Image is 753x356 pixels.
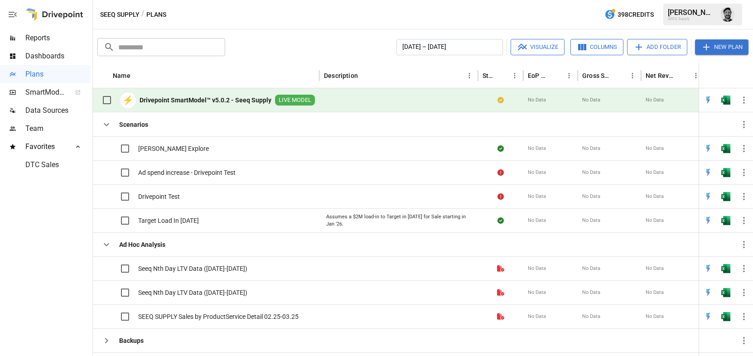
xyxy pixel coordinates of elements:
[646,193,664,200] span: No Data
[25,123,91,134] span: Team
[25,105,91,116] span: Data Sources
[528,265,546,272] span: No Data
[721,96,730,105] img: excel-icon.76473adf.svg
[704,96,713,105] img: quick-edit-flash.b8aec18c.svg
[704,144,713,153] img: quick-edit-flash.b8aec18c.svg
[704,168,713,177] img: quick-edit-flash.b8aec18c.svg
[704,192,713,201] img: quick-edit-flash.b8aec18c.svg
[721,168,730,177] div: Open in Excel
[704,264,713,273] img: quick-edit-flash.b8aec18c.svg
[25,69,91,80] span: Plans
[497,288,504,297] div: File is not a valid Drivepoint model
[528,313,546,320] span: No Data
[119,120,148,129] b: Scenarios
[550,69,563,82] button: Sort
[646,72,676,79] div: Net Revenue
[138,144,209,153] span: [PERSON_NAME] Explore
[721,96,730,105] div: Open in Excel
[704,144,713,153] div: Open in Quick Edit
[704,312,713,321] img: quick-edit-flash.b8aec18c.svg
[582,289,600,296] span: No Data
[646,313,664,320] span: No Data
[138,192,180,201] span: Drivepoint Test
[113,72,130,79] div: Name
[715,2,740,27] button: Keenan Kelly
[138,168,236,177] span: Ad spend increase - Drivepoint Test
[138,216,199,225] span: Target Load In [DATE]
[720,7,735,22] img: Keenan Kelly
[646,169,664,176] span: No Data
[141,9,145,20] div: /
[668,17,715,21] div: SEEQ Supply
[138,264,247,273] span: Seeq Nth Day LTV Data ([DATE]-[DATE])
[25,159,91,170] span: DTC Sales
[496,69,508,82] button: Sort
[740,69,753,82] button: Sort
[646,145,664,152] span: No Data
[677,69,690,82] button: Sort
[721,192,730,201] img: excel-icon.76473adf.svg
[65,86,71,97] span: ™
[613,69,626,82] button: Sort
[721,168,730,177] img: excel-icon.76473adf.svg
[721,216,730,225] div: Open in Excel
[721,144,730,153] div: Open in Excel
[721,288,730,297] img: excel-icon.76473adf.svg
[668,8,715,17] div: [PERSON_NAME]
[497,216,504,225] div: Sync complete
[582,265,600,272] span: No Data
[324,72,358,79] div: Description
[721,264,730,273] div: Open in Excel
[704,216,713,225] div: Open in Quick Edit
[582,72,613,79] div: Gross Sales
[570,39,623,55] button: Columns
[497,168,504,177] div: Error during sync.
[275,96,315,105] span: LIVE MODEL
[497,264,504,273] div: File is not a valid Drivepoint model
[704,192,713,201] div: Open in Quick Edit
[704,312,713,321] div: Open in Quick Edit
[483,72,495,79] div: Status
[721,216,730,225] img: excel-icon.76473adf.svg
[721,312,730,321] img: excel-icon.76473adf.svg
[359,69,372,82] button: Sort
[25,33,91,43] span: Reports
[721,312,730,321] div: Open in Excel
[528,96,546,104] span: No Data
[618,9,654,20] span: 398 Credits
[138,288,247,297] span: Seeq Nth Day LTV Data ([DATE]-[DATE])
[646,217,664,224] span: No Data
[497,192,504,201] div: Error during sync.
[131,69,144,82] button: Sort
[528,169,546,176] span: No Data
[582,169,600,176] span: No Data
[582,96,600,104] span: No Data
[704,288,713,297] div: Open in Quick Edit
[627,39,687,55] button: Add Folder
[508,69,521,82] button: Status column menu
[511,39,565,55] button: Visualize
[582,145,600,152] span: No Data
[326,213,471,227] div: Assumes a $2M load-in to Target in [DATE] for Sale starting in Jan '26.
[582,313,600,320] span: No Data
[396,39,503,55] button: [DATE] – [DATE]
[601,6,657,23] button: 398Credits
[528,289,546,296] span: No Data
[25,141,65,152] span: Favorites
[25,51,91,62] span: Dashboards
[528,145,546,152] span: No Data
[626,69,639,82] button: Gross Sales column menu
[646,96,664,104] span: No Data
[704,288,713,297] img: quick-edit-flash.b8aec18c.svg
[528,193,546,200] span: No Data
[704,168,713,177] div: Open in Quick Edit
[497,96,504,105] div: Your plan has changes in Excel that are not reflected in the Drivepoint Data Warehouse, select "S...
[704,216,713,225] img: quick-edit-flash.b8aec18c.svg
[138,312,299,321] span: SEEQ SUPPLY Sales by ProductService Detail 02.25-03.25
[463,69,476,82] button: Description column menu
[120,92,136,108] div: ⚡
[721,192,730,201] div: Open in Excel
[582,217,600,224] span: No Data
[528,217,546,224] span: No Data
